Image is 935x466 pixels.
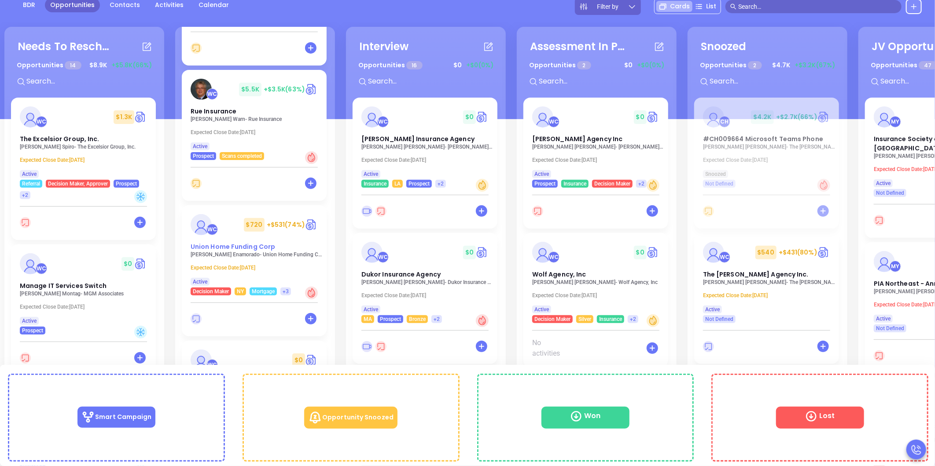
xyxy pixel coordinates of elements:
[394,179,401,189] span: LA
[20,106,41,127] img: The Excelsior Group, Inc.
[239,83,261,96] span: $ 5.5K
[361,157,493,163] p: Expected Close Date: [DATE]
[534,169,549,179] span: Active
[705,179,733,189] span: Not Defined
[22,326,43,335] span: Prospect
[538,76,670,87] input: Search...
[20,304,152,310] p: Expected Close Date: [DATE]
[409,314,426,324] span: Bronze
[434,314,440,324] span: +2
[353,98,499,233] div: profileWalter Contreras$0Circle dollar[PERSON_NAME] Insurance Agency[PERSON_NAME] [PERSON_NAME]- ...
[476,110,489,124] a: Quote
[776,113,817,121] span: +$2.7K (66%)
[706,2,716,11] span: List
[890,261,901,272] div: Megan Youmans
[532,338,571,359] span: No activities
[353,98,497,188] a: profileWalter Contreras$0Circle dollar[PERSON_NAME] Insurance Agency[PERSON_NAME] [PERSON_NAME]- ...
[20,253,41,274] img: Manage IT Services Switch
[361,242,383,263] img: Dukor Insurance Agency
[817,246,830,259] a: Quote
[361,144,493,150] p: Andrea Guillory - Harlan Insurance Agency
[11,98,158,244] div: profileWalter Contreras$1.3KCircle dollarThe Excelsior Group, Inc.[PERSON_NAME] Spiro- The Excels...
[634,246,647,259] span: $ 0
[523,233,668,323] a: profileWalter Contreras$0Circle dollarWolf Agency, Inc[PERSON_NAME] [PERSON_NAME]- Wolf Agency, I...
[121,257,134,271] span: $ 0
[134,326,147,339] div: Cold
[134,190,147,203] div: Cold
[361,135,475,143] span: Harlan Insurance Agency
[647,179,659,192] div: Warm
[594,179,630,189] span: Decision Maker
[305,218,318,231] img: Quote
[361,279,493,285] p: Abraham Sillah - Dukor Insurance Agency
[705,314,733,324] span: Not Defined
[703,292,835,299] p: Expected Close Date: [DATE]
[634,110,647,124] span: $ 0
[267,220,305,229] span: +$531 (74%)
[305,83,318,96] a: Quote
[134,257,147,270] img: Quote
[17,57,81,73] p: Opportunities
[890,116,901,127] div: Megan Youmans
[466,61,493,70] span: +$0 (0%)
[719,116,730,127] div: Carla Humber
[622,58,635,72] span: $ 0
[237,287,244,296] span: NY
[193,151,214,161] span: Prospect
[114,110,134,124] span: $ 1.3K
[541,407,629,429] span: Won
[409,179,430,189] span: Prospect
[770,58,792,72] span: $ 4.7K
[874,106,895,127] img: Insurance Society of Philadelphia
[182,205,328,341] div: profileWalter Contreras$720+$531(74%)Circle dollarUnion Home Funding Corp[PERSON_NAME] Enamorado-...
[377,116,389,127] div: Walter Contreras
[637,61,664,70] span: +$0 (0%)
[206,359,218,371] div: Walter Contreras
[377,251,389,263] div: Walter Contreras
[703,106,724,127] img: #CH009664 Microsoft Teams Phone
[87,58,109,72] span: $ 8.9K
[476,246,489,259] img: Quote
[20,291,152,297] p: Rachel Montag - MGM Associates
[597,4,619,10] span: Filter by
[191,265,323,271] p: Expected Close Date: [DATE]
[22,179,40,189] span: Referral
[532,292,664,299] p: Expected Close Date: [DATE]
[305,287,318,299] div: Hot
[700,57,762,73] p: Opportunities
[193,142,207,151] span: Active
[694,233,841,368] div: profileWalter Contreras$540+$431(80%)Circle dollarThe [PERSON_NAME] Agency Inc.[PERSON_NAME] [PER...
[364,305,378,314] span: Active
[380,314,401,324] span: Prospect
[20,157,152,163] p: Expected Close Date: [DATE]
[703,144,835,150] p: Derek Oberman - The Oberman Companies
[776,407,864,429] span: Lost
[719,251,730,263] div: Walter Contreras
[364,179,387,189] span: Insurance
[755,246,777,259] span: $ 540
[534,305,549,314] span: Active
[795,61,835,70] span: +$3.2K (67%)
[191,242,275,251] span: Union Home Funding Corp
[244,218,265,232] span: $ 720
[134,110,147,124] img: Quote
[353,33,499,98] div: InterviewOpportunities 16$0+$0(0%)
[20,144,152,150] p: David Spiro - The Excelsior Group, Inc.
[438,179,444,189] span: +2
[36,116,47,127] div: Walter Contreras
[305,353,318,367] img: Quote
[548,116,560,127] div: Walter Contreras
[530,39,627,55] div: Assessment In Progress
[647,110,659,124] img: Quote
[304,407,398,429] p: Opportunity Snoozed
[191,129,323,135] p: Expected Close Date: [DATE]
[264,85,305,94] span: +$3.5K (63%)
[193,277,207,287] span: Active
[532,157,664,163] p: Expected Close Date: [DATE]
[361,292,493,299] p: Expected Close Date: [DATE]
[22,316,37,326] span: Active
[182,205,327,295] a: profileWalter Contreras$720+$531(74%)Circle dollarUnion Home Funding Corp[PERSON_NAME] Enamorado-...
[738,2,897,11] input: Search…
